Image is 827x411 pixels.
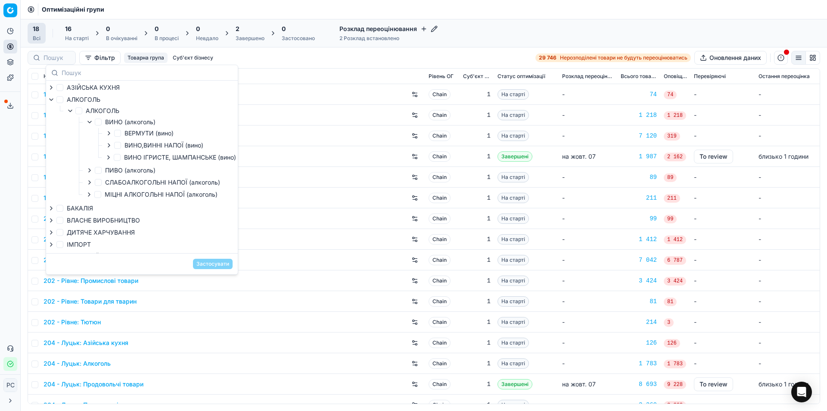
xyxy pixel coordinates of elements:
td: - [559,333,617,353]
span: 6 787 [664,256,686,265]
span: 211 [664,194,680,203]
span: 18 [33,25,39,33]
span: на жовт. 07 [562,380,596,388]
span: ВИНО,ВИННІ НАПОЇ (вино) [124,141,203,149]
td: - [559,125,617,146]
a: 108 - [GEOGRAPHIC_DATA]: Промислові товари [44,152,182,161]
button: To review [694,377,733,391]
input: Пошук [44,53,70,62]
a: 108 - [GEOGRAPHIC_DATA]: [GEOGRAPHIC_DATA] [44,194,186,202]
div: Open Intercom Messenger [791,382,812,402]
span: Chain [429,213,451,224]
span: Оптимізаційні групи [42,5,104,14]
a: 202 - Рівне: Продовольчі товари [44,256,141,264]
span: Розклад переоцінювання [562,73,614,80]
span: Завершені [497,379,532,389]
span: Chain [429,193,451,203]
td: - [559,105,617,125]
input: СЛАБОАЛКОГОЛЬНІ НАПОЇ (алкоголь) [95,179,102,186]
a: 202 - Рівне: Азійська кухня [44,214,126,223]
td: - [755,105,820,125]
td: - [690,105,755,125]
span: На старті [497,400,529,410]
span: Chain [429,317,451,327]
span: Завершені [497,151,532,162]
span: На старті [497,296,529,307]
span: Chain [429,110,451,120]
span: 319 [664,132,680,141]
span: 74 [664,91,677,99]
span: 1 412 [664,235,686,244]
button: Фільтр [79,51,121,65]
span: Нерозподілені товари не будуть переоцінюватись [560,54,687,61]
button: Застосувати [193,259,233,269]
div: 1 [463,380,491,389]
span: На старті [497,213,529,224]
div: 81 [621,297,657,306]
div: В процесі [155,35,179,42]
div: 1 [463,214,491,223]
span: Chain [429,172,451,182]
span: Chain [429,358,451,369]
td: - [755,250,820,270]
a: 108 - [GEOGRAPHIC_DATA]: Товари для тварин [44,173,180,182]
input: ІМПОРТ [56,241,63,248]
a: 108 - [GEOGRAPHIC_DATA]: Алкоголь [44,111,152,119]
span: 0 [282,25,286,33]
input: ВИНО (алкоголь) [95,119,102,125]
td: - [559,353,617,374]
div: 211 [621,194,657,202]
input: ВЕРМУТИ (вино) [114,130,121,137]
td: - [559,167,617,188]
td: - [690,188,755,208]
div: 8 693 [621,380,657,389]
span: 3 424 [664,277,686,286]
td: - [559,188,617,208]
div: 1 [463,297,491,306]
span: На старті [497,131,529,141]
td: - [755,208,820,229]
button: РС [3,378,17,392]
div: 99 [621,214,657,223]
div: 1 [463,194,491,202]
span: Суб'єкт бізнесу [463,73,491,80]
span: Chain [429,89,451,100]
button: To review [694,150,733,163]
td: - [690,250,755,270]
span: ВИНО (алкоголь) [105,118,155,125]
a: 202 - Рівне: Промислові товари [44,276,138,285]
h4: Розклад переоцінювання [339,25,438,33]
a: 7 120 [621,132,657,140]
div: 1 [463,132,491,140]
span: РС [4,379,17,392]
span: 16 [65,25,72,33]
span: КАВА, ЧАЙ [67,253,100,260]
div: Завершено [236,35,264,42]
a: 1 987 [621,152,657,161]
span: На старті [497,172,529,182]
div: 1 412 [621,235,657,244]
td: - [755,291,820,312]
span: Chain [429,400,451,410]
td: - [690,353,755,374]
span: 3 360 [664,401,686,410]
div: 2 Розклад встановлено [339,35,438,42]
a: 7 042 [621,256,657,264]
span: близько 1 години [759,380,808,388]
span: На старті [497,234,529,245]
input: АЛКОГОЛЬ [56,96,63,103]
td: - [690,229,755,250]
a: 1 783 [621,359,657,368]
span: Оповіщення [664,73,687,80]
span: 126 [664,339,680,348]
td: - [559,291,617,312]
a: 74 [621,90,657,99]
td: - [690,291,755,312]
span: СЛАБОАЛКОГОЛЬНІ НАПОЇ (алкоголь) [105,179,220,186]
td: - [690,84,755,105]
div: 1 [463,318,491,326]
a: 89 [621,173,657,182]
